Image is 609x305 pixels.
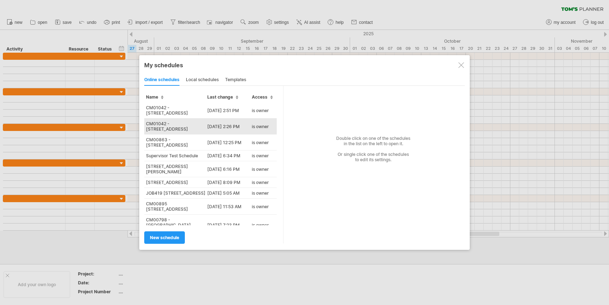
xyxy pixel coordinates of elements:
td: [DATE] 5:05 AM [205,188,250,199]
td: CM00798 - [GEOGRAPHIC_DATA], [GEOGRAPHIC_DATA] [144,215,205,236]
div: online schedules [144,74,179,86]
td: Supervisor Test Schedule [144,151,205,161]
span: Name [146,94,163,100]
span: Last change [207,94,238,100]
td: CM00895 [STREET_ADDRESS] [144,199,205,215]
td: [DATE] 6:16 PM [205,161,250,177]
td: is owner [250,161,277,177]
td: CM01042 - [STREET_ADDRESS] [144,119,205,135]
td: is owner [250,102,277,119]
span: new schedule [150,235,179,240]
td: CM01042 - [STREET_ADDRESS] [144,102,205,119]
td: [DATE] 12:25 PM [205,135,250,151]
td: is owner [250,199,277,215]
td: [DATE] 8:09 PM [205,177,250,188]
td: [DATE] 7:23 PM [205,215,250,236]
a: new schedule [144,231,185,244]
div: My schedules [144,62,465,69]
td: is owner [250,135,277,151]
td: is owner [250,188,277,199]
td: is owner [250,177,277,188]
td: [DATE] 2:51 PM [205,102,250,119]
td: [STREET_ADDRESS][PERSON_NAME] [144,161,205,177]
div: Double click on one of the schedules in the list on the left to open it. Or single click one of t... [283,86,463,187]
td: is owner [250,151,277,161]
td: is owner [250,215,277,236]
td: JOB419 [STREET_ADDRESS] [144,188,205,199]
div: local schedules [186,74,219,86]
td: [DATE] 11:53 AM [205,199,250,215]
td: CM00863 - [STREET_ADDRESS] [144,135,205,151]
td: [STREET_ADDRESS] [144,177,205,188]
span: Access [252,94,273,100]
div: templates [225,74,246,86]
td: [DATE] 2:26 PM [205,119,250,135]
td: [DATE] 6:34 PM [205,151,250,161]
td: is owner [250,119,277,135]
